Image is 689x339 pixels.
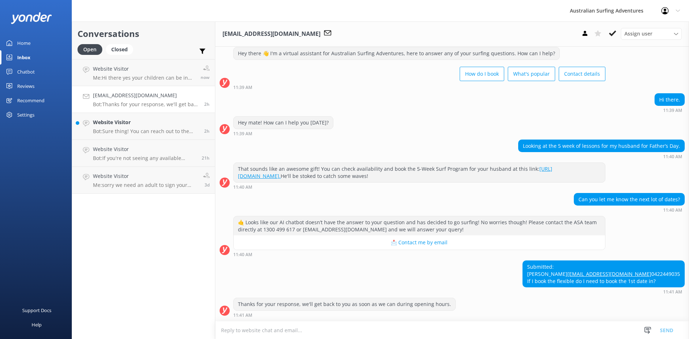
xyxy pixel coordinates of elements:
h2: Conversations [78,27,210,41]
div: That sounds like an awesome gift! You can check availability and book the 5-Week Surf Program for... [234,163,605,182]
button: Contact details [559,67,605,81]
a: [URL][DOMAIN_NAME]. [238,165,552,179]
div: Sep 03 2025 11:40am (UTC +10:00) Australia/Brisbane [518,154,685,159]
img: yonder-white-logo.png [11,12,52,24]
h4: Website Visitor [93,172,198,180]
div: Closed [106,44,133,55]
div: Help [32,317,42,332]
span: Sep 03 2025 11:05am (UTC +10:00) Australia/Brisbane [204,128,210,134]
a: [EMAIL_ADDRESS][DOMAIN_NAME] [567,270,651,277]
button: What's popular [508,67,555,81]
strong: 11:40 AM [233,253,252,257]
div: Can you let me know the next lot of dates? [574,193,684,206]
span: Sep 03 2025 11:41am (UTC +10:00) Australia/Brisbane [204,101,210,107]
h4: [EMAIL_ADDRESS][DOMAIN_NAME] [93,91,199,99]
div: Sep 03 2025 11:40am (UTC +10:00) Australia/Brisbane [574,207,685,212]
div: Hey mate! How can I help you [DATE]? [234,117,333,129]
a: Website VisitorMe:Hi there yes your children can be in the same class as their Father. Surfing is... [72,59,215,86]
span: Assign user [624,30,652,38]
a: Open [78,45,106,53]
a: Website VisitorBot:If you're not seeing any available dates, you can double-check using our booki... [72,140,215,167]
p: Bot: If you're not seeing any available dates, you can double-check using our booking tool here: ... [93,155,196,161]
p: Bot: Sure thing! You can reach out to the ASA team by giving them a call at [PHONE_NUMBER] or sho... [93,128,199,135]
strong: 11:40 AM [663,155,682,159]
span: Sep 03 2025 01:43pm (UTC +10:00) Australia/Brisbane [201,74,210,80]
button: How do I book [460,67,504,81]
span: Sep 02 2025 04:28pm (UTC +10:00) Australia/Brisbane [202,155,210,161]
div: Sep 03 2025 11:41am (UTC +10:00) Australia/Brisbane [522,289,685,294]
p: Me: Hi there yes your children can be in the same class as their Father. Surfing is a special gif... [93,75,195,81]
div: Looking at the 5 week of lessons for my husband for Father’s Day. [519,140,684,152]
span: Aug 30 2025 05:51pm (UTC +10:00) Australia/Brisbane [205,182,210,188]
strong: 11:39 AM [233,85,252,90]
div: Assign User [621,28,682,39]
div: Hi there. [655,94,684,106]
div: Sep 03 2025 11:39am (UTC +10:00) Australia/Brisbane [655,108,685,113]
div: Home [17,36,31,50]
strong: 11:40 AM [233,185,252,189]
div: Sep 03 2025 11:40am (UTC +10:00) Australia/Brisbane [233,184,605,189]
div: Sep 03 2025 11:39am (UTC +10:00) Australia/Brisbane [233,131,333,136]
strong: 11:39 AM [663,108,682,113]
p: Bot: Thanks for your response, we'll get back to you as soon as we can during opening hours. [93,101,199,108]
div: Settings [17,108,34,122]
div: Sep 03 2025 11:40am (UTC +10:00) Australia/Brisbane [233,252,605,257]
div: Recommend [17,93,44,108]
div: Support Docs [22,303,51,317]
div: Inbox [17,50,31,65]
a: Closed [106,45,137,53]
p: Me: sorry we need an adult to sign your waiver! [93,182,198,188]
h4: Website Visitor [93,65,195,73]
div: Hey there 👋 I'm a virtual assistant for Australian Surfing Adventures, here to answer any of your... [234,47,559,60]
h4: Website Visitor [93,145,196,153]
a: Website VisitorMe:sorry we need an adult to sign your waiver!3d [72,167,215,194]
div: Thanks for your response, we'll get back to you as soon as we can during opening hours. [234,298,455,310]
div: Chatbot [17,65,35,79]
h3: [EMAIL_ADDRESS][DOMAIN_NAME] [222,29,320,39]
div: Sep 03 2025 11:41am (UTC +10:00) Australia/Brisbane [233,312,456,317]
button: 📩 Contact me by email [234,235,605,250]
strong: 11:39 AM [233,132,252,136]
strong: 11:40 AM [663,208,682,212]
h4: Website Visitor [93,118,199,126]
div: 🤙 Looks like our AI chatbot doesn’t have the answer to your question and has decided to go surfin... [234,216,605,235]
a: Website VisitorBot:Sure thing! You can reach out to the ASA team by giving them a call at [PHONE_... [72,113,215,140]
div: Submitted: [PERSON_NAME] 0422449035 If I book the flexible do I need to book the 1st date in? [523,261,684,287]
strong: 11:41 AM [233,313,252,317]
div: Sep 03 2025 11:39am (UTC +10:00) Australia/Brisbane [233,85,605,90]
strong: 11:41 AM [663,290,682,294]
div: Open [78,44,102,55]
div: Reviews [17,79,34,93]
a: [EMAIL_ADDRESS][DOMAIN_NAME]Bot:Thanks for your response, we'll get back to you as soon as we can... [72,86,215,113]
